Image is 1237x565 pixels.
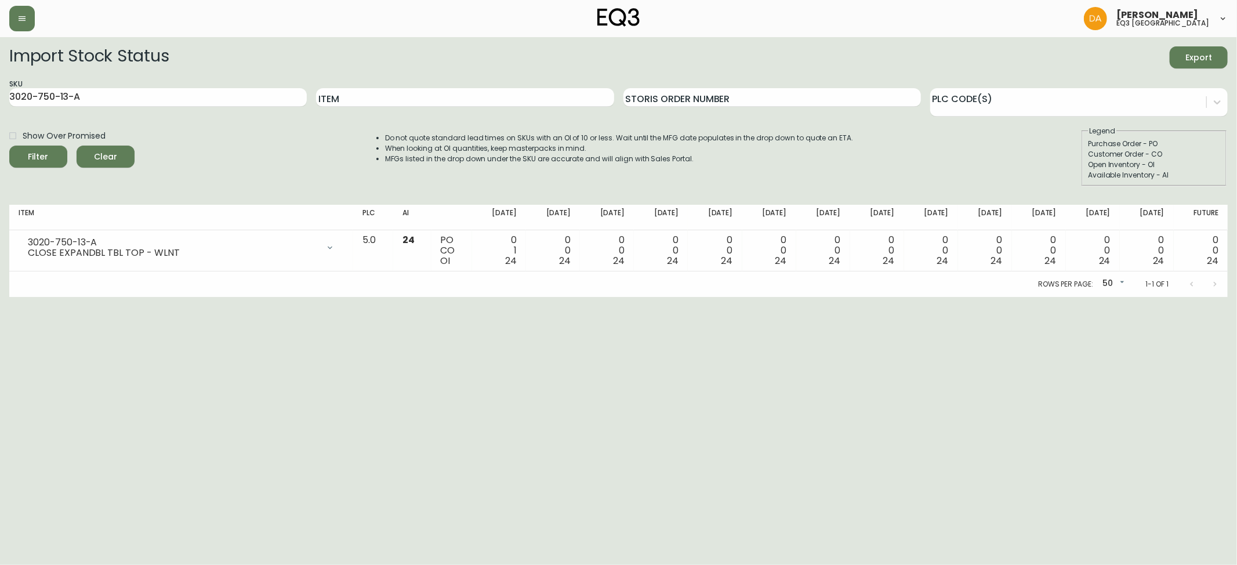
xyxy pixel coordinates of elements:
div: 0 0 [643,235,679,266]
th: [DATE] [850,205,904,230]
div: 0 0 [1021,235,1057,266]
div: Open Inventory - OI [1088,160,1220,170]
th: AI [393,205,431,230]
span: 24 [1207,254,1218,267]
th: [DATE] [1012,205,1066,230]
td: 5.0 [353,230,393,271]
span: 24 [937,254,949,267]
div: Filter [28,150,49,164]
button: Export [1170,46,1228,68]
legend: Legend [1088,126,1116,136]
div: 0 0 [1075,235,1111,266]
img: dd1a7e8db21a0ac8adbf82b84ca05374 [1084,7,1107,30]
div: 0 0 [589,235,625,266]
h5: eq3 [GEOGRAPHIC_DATA] [1116,20,1209,27]
th: [DATE] [688,205,742,230]
div: 0 1 [481,235,517,266]
th: [DATE] [634,205,688,230]
div: CLOSE EXPANDBL TBL TOP - WLNT [28,248,318,258]
p: Rows per page: [1038,279,1093,289]
span: 24 [1153,254,1165,267]
li: When looking at OI quantities, keep masterpacks in mind. [385,143,854,154]
span: 24 [1045,254,1057,267]
span: 24 [560,254,571,267]
span: Clear [86,150,125,164]
span: 24 [402,233,415,247]
li: Do not quote standard lead times on SKUs with an OI of 10 or less. Wait until the MFG date popula... [385,133,854,143]
div: 50 [1098,274,1127,294]
th: Item [9,205,353,230]
th: [DATE] [472,205,526,230]
div: 0 0 [806,235,841,266]
h2: Import Stock Status [9,46,169,68]
span: [PERSON_NAME] [1116,10,1198,20]
th: PLC [353,205,393,230]
th: Future [1174,205,1228,230]
th: [DATE] [1066,205,1120,230]
p: 1-1 of 1 [1145,279,1169,289]
span: 24 [614,254,625,267]
div: 0 0 [1129,235,1165,266]
li: MFGs listed in the drop down under the SKU are accurate and will align with Sales Portal. [385,154,854,164]
span: Export [1179,50,1218,65]
div: 0 0 [752,235,787,266]
span: 24 [991,254,1003,267]
div: Available Inventory - AI [1088,170,1220,180]
div: 0 0 [1183,235,1218,266]
div: 3020-750-13-A [28,237,318,248]
th: [DATE] [580,205,634,230]
th: [DATE] [1120,205,1174,230]
span: 24 [829,254,841,267]
th: [DATE] [526,205,580,230]
div: 0 0 [967,235,1003,266]
span: Show Over Promised [23,130,106,142]
button: Filter [9,146,67,168]
div: Customer Order - CO [1088,149,1220,160]
div: 0 0 [535,235,571,266]
div: Purchase Order - PO [1088,139,1220,149]
th: [DATE] [796,205,850,230]
button: Clear [77,146,135,168]
div: 0 0 [913,235,949,266]
div: PO CO [441,235,463,266]
th: [DATE] [742,205,796,230]
span: 24 [721,254,733,267]
span: 24 [1099,254,1111,267]
div: 0 0 [697,235,732,266]
span: 24 [668,254,679,267]
img: logo [597,8,640,27]
span: 24 [883,254,895,267]
span: 24 [505,254,517,267]
th: [DATE] [958,205,1012,230]
span: 24 [775,254,787,267]
span: OI [441,254,451,267]
div: 0 0 [859,235,895,266]
th: [DATE] [904,205,958,230]
div: 3020-750-13-ACLOSE EXPANDBL TBL TOP - WLNT [19,235,344,260]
